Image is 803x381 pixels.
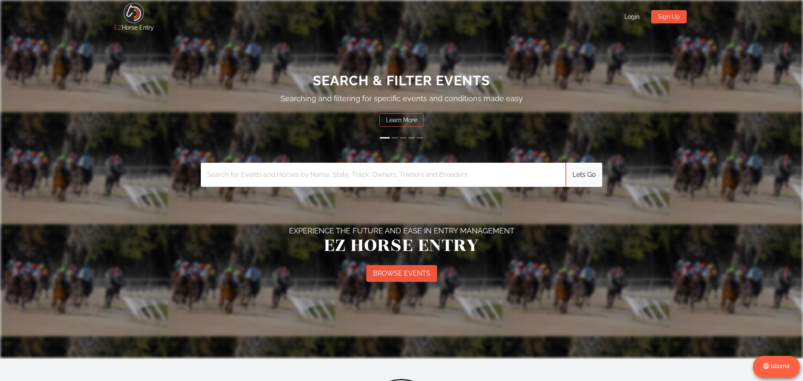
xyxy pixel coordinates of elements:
[565,163,602,187] button: Lets Go
[379,113,424,127] button: Learn More
[380,137,390,138] button: 1
[276,73,527,89] h2: Search & Filter Events
[276,93,527,104] p: Searching and filtering for specific events and conditions made easy
[417,137,423,138] button: 5
[391,137,398,138] button: 2
[624,13,639,20] a: Login
[201,163,565,187] input: Search for Events and Horses by Name, State, Track, Owners, Trainers and Breeders
[408,137,415,138] button: 4
[366,270,437,277] a: BROWSE EVENTS
[109,23,159,32] p: Horse Entry
[109,3,159,32] a: ez horse logoEZHorse Entry
[651,13,687,20] a: Sign Up
[400,137,407,138] button: 3
[123,3,144,23] img: ez horse logo
[114,24,122,31] span: EZ
[651,10,687,23] button: Sign Up
[379,117,424,123] a: Learn More
[366,265,437,282] button: BROWSE EVENTS
[763,363,769,369] i: icon: global
[759,362,794,371] h4: Idioma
